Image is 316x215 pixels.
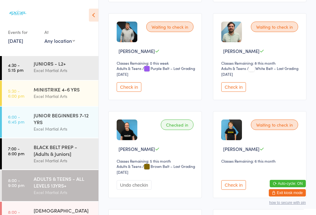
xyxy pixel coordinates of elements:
[2,81,98,106] a: 5:30 -6:00 pmMINISTRIKE 4-6 YRSExcel Martial Arts
[118,48,155,54] span: [PERSON_NAME]
[118,146,155,152] span: [PERSON_NAME]
[221,180,246,190] button: Check in
[117,66,141,71] div: Adults & Teens
[44,27,75,37] div: At
[34,175,93,189] div: ADULTS & TEENS - ALL LEVELS 13YRS+
[8,27,38,37] div: Events for
[221,66,298,77] span: / White Belt – Last Grading [DATE]
[117,164,195,175] span: / Brown Belt – Last Grading [DATE]
[221,66,246,71] div: Adults & Teens
[8,63,23,72] time: 4:30 - 5:15 pm
[117,164,141,169] div: Adults & Teens
[6,5,29,21] img: Excel Martial Arts
[221,158,300,164] div: Classes Remaining: 6 this month
[2,170,98,201] a: 8:00 -9:00 pmADULTS & TEENS - ALL LEVELS 13YRS+Excel Martial Arts
[251,120,298,130] div: Waiting to check in
[2,55,98,80] a: 4:30 -5:15 pmJUNIORS - L2+Excel Martial Arts
[221,120,242,140] img: image1629307503.png
[270,180,306,187] button: Auto-cycle: ON
[117,60,195,66] div: Classes Remaining: 0 this week
[269,189,306,197] button: Exit kiosk mode
[34,144,93,157] div: BLACK BELT PREP - [Adults & Juniors]
[8,88,24,98] time: 5:30 - 6:00 pm
[8,146,24,156] time: 7:00 - 8:00 pm
[117,180,152,190] button: Undo checkin
[269,201,306,205] button: how to secure with pin
[117,22,137,42] img: image1708543879.png
[44,37,75,44] div: Any location
[2,138,98,169] a: 7:00 -8:00 pmBLACK BELT PREP - [Adults & Juniors]Excel Martial Arts
[34,112,93,125] div: JUNIOR BEGINNERS 7-12 YRS
[161,120,193,130] div: Checked in
[221,82,246,92] button: Check in
[8,37,23,44] a: [DATE]
[117,66,195,77] span: / Purple Belt – Last Grading [DATE]
[34,60,93,67] div: JUNIORS - L2+
[117,120,137,140] img: image1684177159.png
[34,93,93,100] div: Excel Martial Arts
[223,48,260,54] span: [PERSON_NAME]
[146,22,193,32] div: Waiting to check in
[8,114,24,124] time: 6:00 - 6:45 pm
[223,146,260,152] span: [PERSON_NAME]
[34,189,93,196] div: Excel Martial Arts
[251,22,298,32] div: Waiting to check in
[34,67,93,74] div: Excel Martial Arts
[117,158,195,164] div: Classes Remaining: 5 this month
[221,22,242,42] img: image1757429926.png
[2,107,98,138] a: 6:00 -6:45 pmJUNIOR BEGINNERS 7-12 YRSExcel Martial Arts
[8,178,24,188] time: 8:00 - 9:00 pm
[34,125,93,132] div: Excel Martial Arts
[117,82,141,92] button: Check in
[34,86,93,93] div: MINISTRIKE 4-6 YRS
[34,157,93,164] div: Excel Martial Arts
[221,60,300,66] div: Classes Remaining: 8 this month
